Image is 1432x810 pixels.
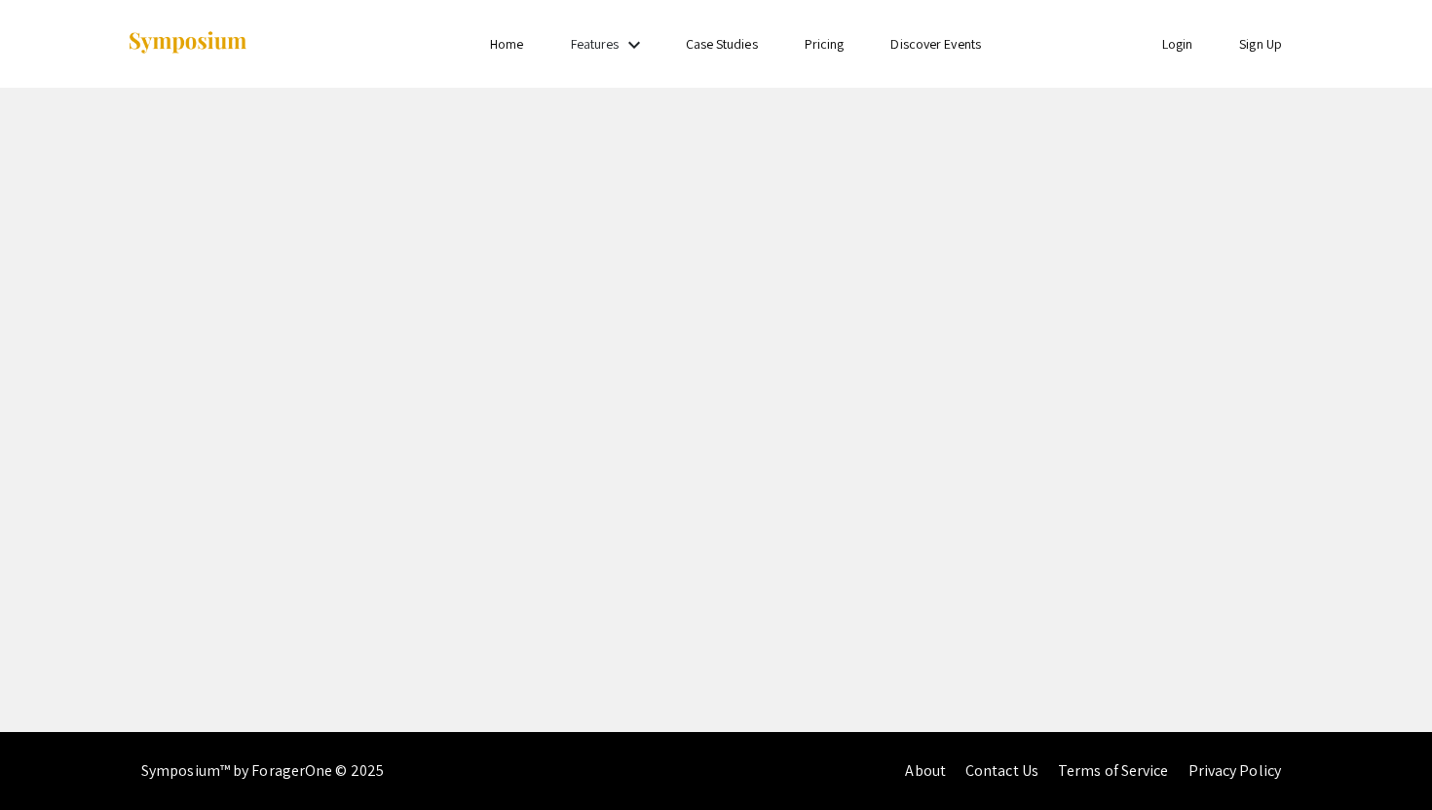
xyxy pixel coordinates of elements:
a: Terms of Service [1058,760,1169,781]
a: Login [1162,35,1193,53]
a: Discover Events [890,35,981,53]
mat-icon: Expand Features list [622,33,646,57]
a: Features [571,35,620,53]
a: Case Studies [686,35,758,53]
img: Symposium by ForagerOne [127,30,248,57]
a: Pricing [805,35,845,53]
a: About [905,760,946,781]
a: Contact Us [965,760,1038,781]
a: Home [490,35,523,53]
a: Privacy Policy [1188,760,1281,781]
a: Sign Up [1239,35,1282,53]
div: Symposium™ by ForagerOne © 2025 [141,732,384,810]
